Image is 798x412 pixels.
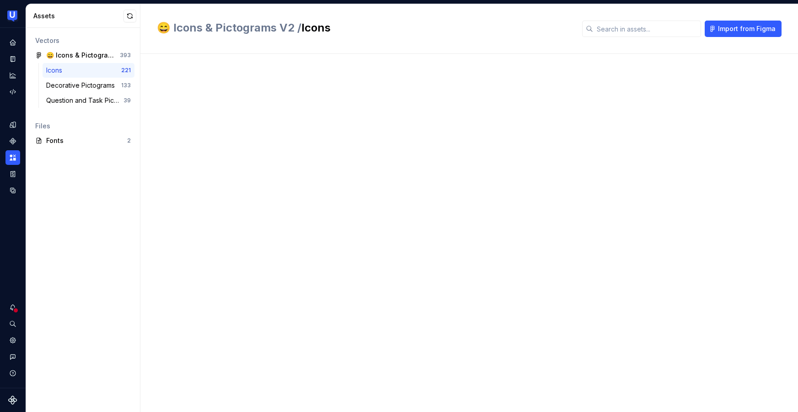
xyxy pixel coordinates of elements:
[5,167,20,181] a: Storybook stories
[43,93,134,108] a: Question and Task Pictograms39
[46,51,114,60] div: 😄 Icons & Pictograms V2
[5,85,20,99] a: Code automation
[593,21,701,37] input: Search in assets...
[157,21,571,35] h2: Icons
[705,21,782,37] button: Import from Figma
[43,78,134,93] a: Decorative Pictograms133
[46,136,127,145] div: Fonts
[7,11,18,21] img: 41adf70f-fc1c-4662-8e2d-d2ab9c673b1b.png
[5,117,20,132] a: Design tokens
[35,121,131,131] div: Files
[33,11,123,21] div: Assets
[46,66,66,75] div: Icons
[32,48,134,63] a: 😄 Icons & Pictograms V2393
[5,183,20,198] a: Data sources
[157,21,301,34] span: 😄 Icons & Pictograms V2 /
[718,24,776,33] span: Import from Figma
[120,52,131,59] div: 393
[46,81,118,90] div: Decorative Pictograms
[127,137,131,144] div: 2
[32,133,134,148] a: Fonts2
[5,300,20,315] button: Notifications
[5,317,20,331] button: Search ⌘K
[5,349,20,364] button: Contact support
[121,82,131,89] div: 133
[121,67,131,74] div: 221
[5,333,20,348] a: Settings
[5,68,20,83] a: Analytics
[5,134,20,148] a: Components
[35,36,131,45] div: Vectors
[123,97,131,104] div: 39
[5,52,20,66] a: Documentation
[43,63,134,78] a: Icons221
[5,150,20,165] a: Assets
[8,396,17,405] svg: Supernova Logo
[5,35,20,50] a: Home
[46,96,123,105] div: Question and Task Pictograms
